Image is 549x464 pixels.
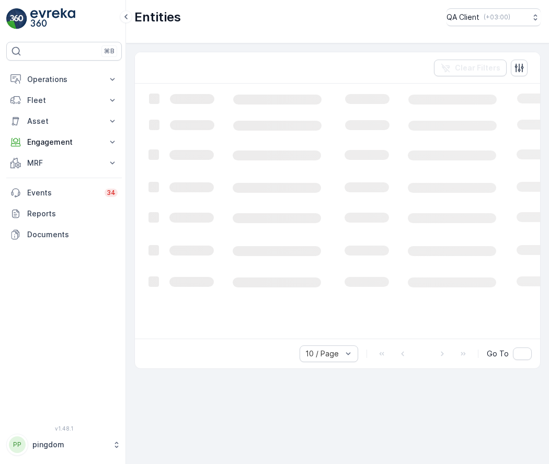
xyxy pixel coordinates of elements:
p: Engagement [27,137,101,147]
button: Engagement [6,132,122,153]
p: Asset [27,116,101,126]
a: Documents [6,224,122,245]
p: Fleet [27,95,101,106]
img: logo [6,8,27,29]
button: QA Client(+03:00) [447,8,541,26]
span: v 1.48.1 [6,425,122,432]
div: PP [9,436,26,453]
p: Clear Filters [455,63,500,73]
p: Events [27,188,98,198]
p: pingdom [32,439,107,450]
button: Asset [6,111,122,132]
p: ( +03:00 ) [484,13,510,21]
p: Documents [27,229,118,240]
a: Reports [6,203,122,224]
button: MRF [6,153,122,173]
p: Reports [27,208,118,219]
button: Fleet [6,90,122,111]
p: 34 [107,189,116,197]
button: Operations [6,69,122,90]
button: Clear Filters [434,60,507,76]
a: Events34 [6,182,122,203]
button: PPpingdom [6,434,122,456]
p: Entities [134,9,181,26]
p: ⌘B [104,47,115,55]
span: Go To [487,349,509,359]
p: MRF [27,158,101,168]
img: logo_light-DOdMpM7g.png [30,8,75,29]
p: QA Client [447,12,479,22]
p: Operations [27,74,101,85]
